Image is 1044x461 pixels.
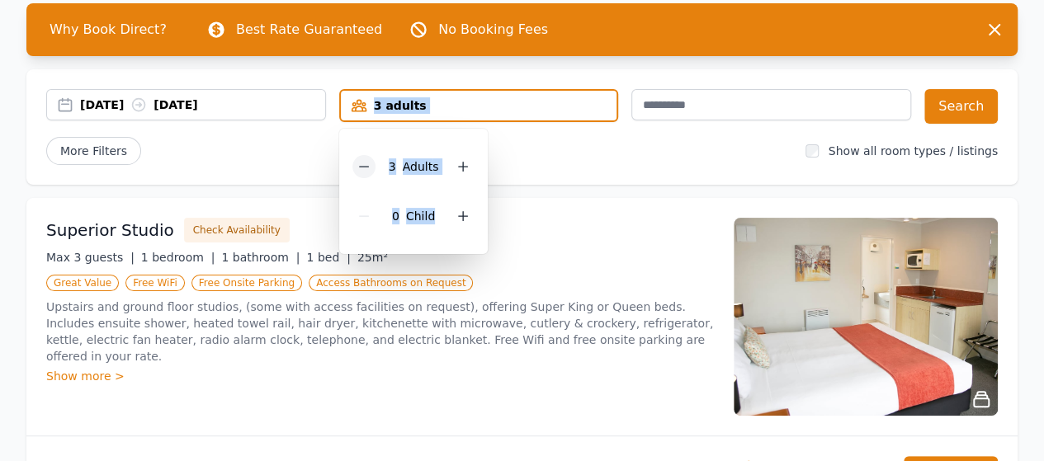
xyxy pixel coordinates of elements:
[125,275,185,291] span: Free WiFi
[46,219,174,242] h3: Superior Studio
[141,251,215,264] span: 1 bedroom |
[46,368,714,384] div: Show more >
[389,160,396,173] span: 3
[46,251,135,264] span: Max 3 guests |
[221,251,300,264] span: 1 bathroom |
[236,20,382,40] p: Best Rate Guaranteed
[306,251,350,264] span: 1 bed |
[924,89,998,124] button: Search
[829,144,998,158] label: Show all room types / listings
[438,20,548,40] p: No Booking Fees
[191,275,302,291] span: Free Onsite Parking
[406,209,435,223] span: Child
[46,137,141,165] span: More Filters
[80,96,325,113] div: [DATE] [DATE]
[46,299,714,365] p: Upstairs and ground floor studios, (some with access facilities on request), offering Super King ...
[36,13,180,46] span: Why Book Direct?
[403,160,439,173] span: Adult s
[184,218,290,242] button: Check Availability
[341,97,617,114] div: 3 adults
[46,275,119,291] span: Great Value
[392,209,399,223] span: 0
[357,251,388,264] span: 25m²
[309,275,473,291] span: Access Bathrooms on Request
